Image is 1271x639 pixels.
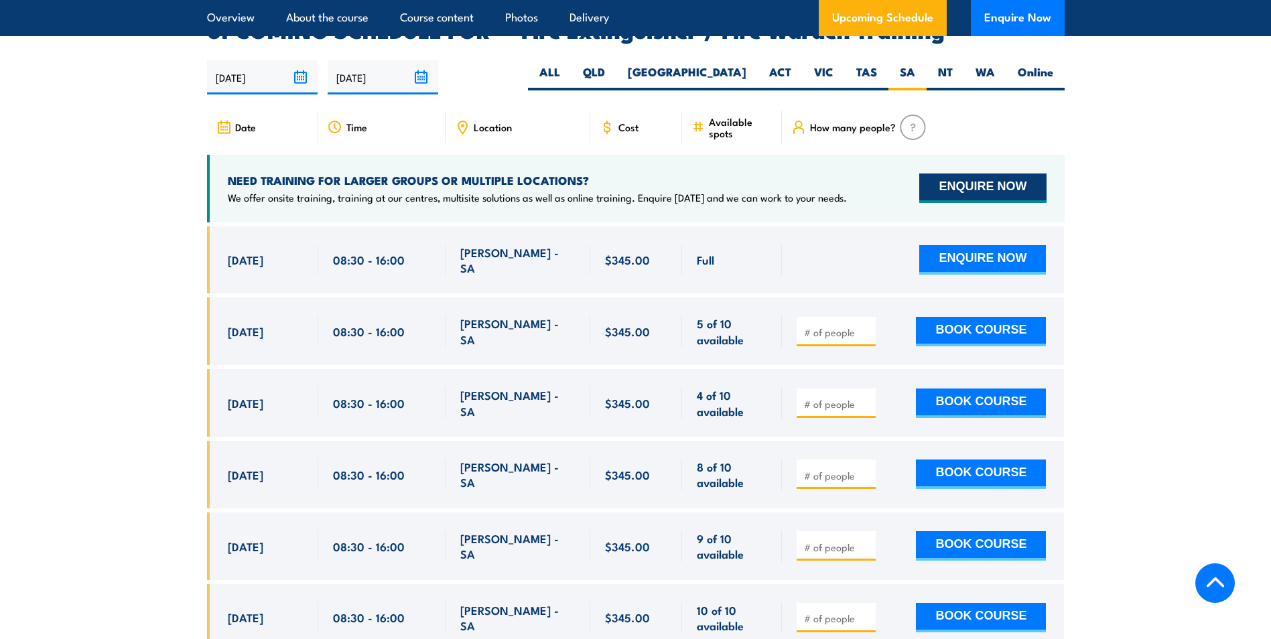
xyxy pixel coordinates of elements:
span: $345.00 [605,252,650,267]
button: ENQUIRE NOW [919,173,1046,203]
span: [PERSON_NAME] - SA [460,459,576,490]
span: [PERSON_NAME] - SA [460,602,576,634]
span: Available spots [709,116,773,139]
input: From date [207,60,318,94]
span: 08:30 - 16:00 [333,324,405,339]
label: TAS [845,64,888,90]
input: # of people [804,612,871,625]
input: # of people [804,469,871,482]
label: NT [927,64,964,90]
label: [GEOGRAPHIC_DATA] [616,64,758,90]
span: Time [346,121,367,133]
span: 5 of 10 available [697,315,767,347]
h4: NEED TRAINING FOR LARGER GROUPS OR MULTIPLE LOCATIONS? [228,173,847,188]
span: [PERSON_NAME] - SA [460,530,576,562]
span: $345.00 [605,539,650,554]
span: 4 of 10 available [697,387,767,419]
span: $345.00 [605,324,650,339]
label: VIC [803,64,845,90]
label: WA [964,64,1006,90]
span: [PERSON_NAME] - SA [460,244,576,276]
button: BOOK COURSE [916,388,1046,418]
input: To date [328,60,438,94]
input: # of people [804,326,871,339]
span: 08:30 - 16:00 [333,539,405,554]
span: How many people? [810,121,896,133]
span: 08:30 - 16:00 [333,395,405,411]
button: ENQUIRE NOW [919,245,1046,275]
span: Full [697,252,714,267]
button: BOOK COURSE [916,459,1046,489]
span: [DATE] [228,252,263,267]
input: # of people [804,541,871,554]
span: [DATE] [228,467,263,482]
p: We offer onsite training, training at our centres, multisite solutions as well as online training... [228,191,847,204]
label: Online [1006,64,1065,90]
button: BOOK COURSE [916,531,1046,561]
span: [PERSON_NAME] - SA [460,315,576,347]
span: [PERSON_NAME] - SA [460,387,576,419]
span: 10 of 10 available [697,602,767,634]
button: BOOK COURSE [916,603,1046,632]
label: ACT [758,64,803,90]
span: 9 of 10 available [697,530,767,562]
span: [DATE] [228,395,263,411]
label: SA [888,64,927,90]
label: ALL [528,64,572,90]
h2: UPCOMING SCHEDULE FOR - "Fire Extinguisher / Fire Warden Training" [207,20,1065,39]
button: BOOK COURSE [916,317,1046,346]
span: [DATE] [228,539,263,554]
span: $345.00 [605,467,650,482]
span: $345.00 [605,395,650,411]
label: QLD [572,64,616,90]
span: 08:30 - 16:00 [333,252,405,267]
span: 08:30 - 16:00 [333,467,405,482]
span: [DATE] [228,324,263,339]
span: Cost [618,121,639,133]
span: $345.00 [605,610,650,625]
span: Date [235,121,256,133]
span: 8 of 10 available [697,459,767,490]
input: # of people [804,397,871,411]
span: Location [474,121,512,133]
span: 08:30 - 16:00 [333,610,405,625]
span: [DATE] [228,610,263,625]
